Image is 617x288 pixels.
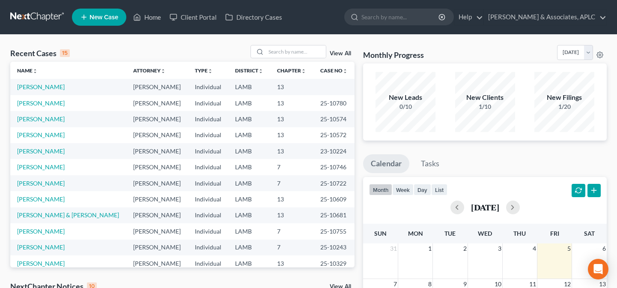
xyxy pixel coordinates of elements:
[60,49,70,57] div: 15
[221,9,286,25] a: Directory Cases
[188,111,228,127] td: Individual
[588,259,608,279] div: Open Intercom Messenger
[126,223,188,239] td: [PERSON_NAME]
[33,69,38,74] i: unfold_more
[455,102,515,111] div: 1/10
[165,9,221,25] a: Client Portal
[270,143,313,159] td: 13
[228,143,270,159] td: LAMB
[270,159,313,175] td: 7
[228,95,270,111] td: LAMB
[313,255,355,271] td: 25-10329
[444,230,456,237] span: Tue
[270,240,313,255] td: 7
[228,240,270,255] td: LAMB
[17,211,119,219] a: [PERSON_NAME] & [PERSON_NAME]
[270,207,313,223] td: 13
[10,48,70,58] div: Recent Cases
[228,191,270,207] td: LAMB
[270,223,313,239] td: 7
[228,159,270,175] td: LAMB
[126,127,188,143] td: [PERSON_NAME]
[550,230,559,237] span: Fri
[431,184,447,195] button: list
[330,51,351,57] a: View All
[313,159,355,175] td: 25-10746
[313,207,355,223] td: 25-10681
[320,67,348,74] a: Case Nounfold_more
[188,255,228,271] td: Individual
[188,79,228,95] td: Individual
[413,154,447,173] a: Tasks
[126,79,188,95] td: [PERSON_NAME]
[602,243,607,254] span: 6
[195,67,213,74] a: Typeunfold_more
[361,9,440,25] input: Search by name...
[228,127,270,143] td: LAMB
[188,175,228,191] td: Individual
[126,95,188,111] td: [PERSON_NAME]
[408,230,423,237] span: Mon
[126,191,188,207] td: [PERSON_NAME]
[534,102,594,111] div: 1/20
[17,115,65,123] a: [PERSON_NAME]
[462,243,468,254] span: 2
[471,203,499,212] h2: [DATE]
[414,184,431,195] button: day
[389,243,398,254] span: 31
[343,69,348,74] i: unfold_more
[313,240,355,255] td: 25-10243
[266,45,326,58] input: Search by name...
[497,243,502,254] span: 3
[363,154,409,173] a: Calendar
[455,93,515,102] div: New Clients
[188,240,228,255] td: Individual
[235,67,263,74] a: Districtunfold_more
[188,223,228,239] td: Individual
[313,95,355,111] td: 25-10780
[89,14,118,21] span: New Case
[129,9,165,25] a: Home
[313,191,355,207] td: 25-10609
[188,159,228,175] td: Individual
[208,69,213,74] i: unfold_more
[374,230,387,237] span: Sun
[228,255,270,271] td: LAMB
[270,191,313,207] td: 13
[228,175,270,191] td: LAMB
[392,184,414,195] button: week
[534,93,594,102] div: New Filings
[376,93,435,102] div: New Leads
[270,111,313,127] td: 13
[188,191,228,207] td: Individual
[188,127,228,143] td: Individual
[17,147,65,155] a: [PERSON_NAME]
[228,223,270,239] td: LAMB
[126,175,188,191] td: [PERSON_NAME]
[126,159,188,175] td: [PERSON_NAME]
[161,69,166,74] i: unfold_more
[313,111,355,127] td: 25-10574
[313,175,355,191] td: 25-10722
[301,69,306,74] i: unfold_more
[228,207,270,223] td: LAMB
[363,50,424,60] h3: Monthly Progress
[17,163,65,171] a: [PERSON_NAME]
[532,243,537,254] span: 4
[484,9,606,25] a: [PERSON_NAME] & Associates, APLC
[270,79,313,95] td: 13
[228,79,270,95] td: LAMB
[188,95,228,111] td: Individual
[313,223,355,239] td: 25-10755
[270,255,313,271] td: 13
[188,207,228,223] td: Individual
[454,9,483,25] a: Help
[188,143,228,159] td: Individual
[270,175,313,191] td: 7
[17,180,65,187] a: [PERSON_NAME]
[270,95,313,111] td: 13
[17,228,65,235] a: [PERSON_NAME]
[126,207,188,223] td: [PERSON_NAME]
[478,230,492,237] span: Wed
[376,102,435,111] div: 0/10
